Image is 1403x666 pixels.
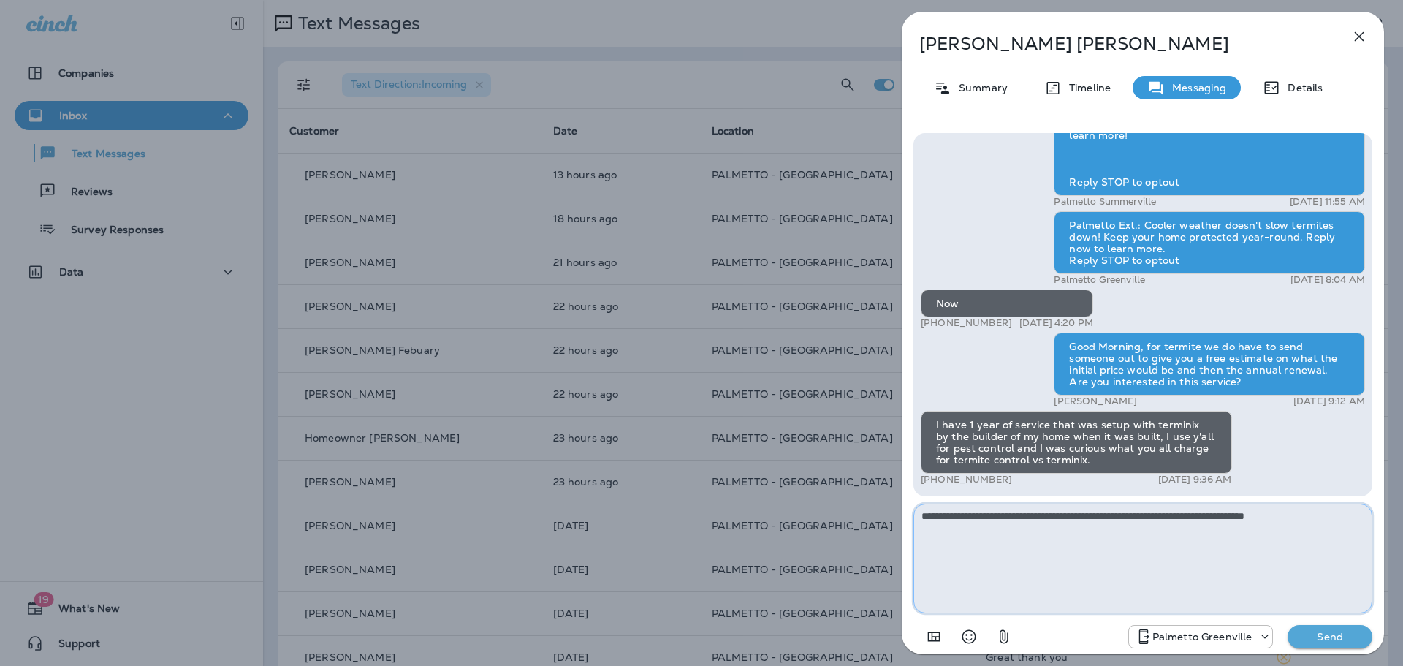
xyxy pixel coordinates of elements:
p: [DATE] 11:55 AM [1290,196,1365,208]
p: Timeline [1062,82,1111,94]
p: [PERSON_NAME] [1054,396,1137,407]
p: [DATE] 8:04 AM [1290,274,1365,286]
p: [DATE] 4:20 PM [1019,317,1093,329]
p: [PERSON_NAME] [PERSON_NAME] [919,34,1318,54]
div: Good Morning, for termite we do have to send someone out to give you a free estimate on what the ... [1054,333,1365,396]
p: Palmetto Greenville [1152,631,1252,643]
div: Palmetto Ext.: Cooler weather doesn't slow termites down! Keep your home protected year-round. Re... [1054,211,1365,274]
button: Add in a premade template [919,622,948,651]
div: Palmetto Ext.: Termites don't take a fall break! Keep your home safe with 24/7 termite protection... [1054,98,1365,196]
button: Send [1288,625,1372,648]
p: Messaging [1165,82,1226,94]
p: Send [1299,630,1361,643]
p: [PHONE_NUMBER] [921,474,1012,485]
div: Now [921,290,1093,317]
p: Palmetto Greenville [1054,274,1145,286]
div: +1 (864) 385-1074 [1129,628,1273,646]
p: Palmetto Summerville [1054,196,1156,208]
button: Select an emoji [954,622,984,651]
p: [PHONE_NUMBER] [921,317,1012,329]
p: [DATE] 9:12 AM [1293,396,1365,407]
p: Summary [951,82,1008,94]
p: [DATE] 9:36 AM [1158,474,1232,485]
div: I have 1 year of service that was setup with terminix by the builder of my home when it was built... [921,411,1232,474]
p: Details [1280,82,1323,94]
